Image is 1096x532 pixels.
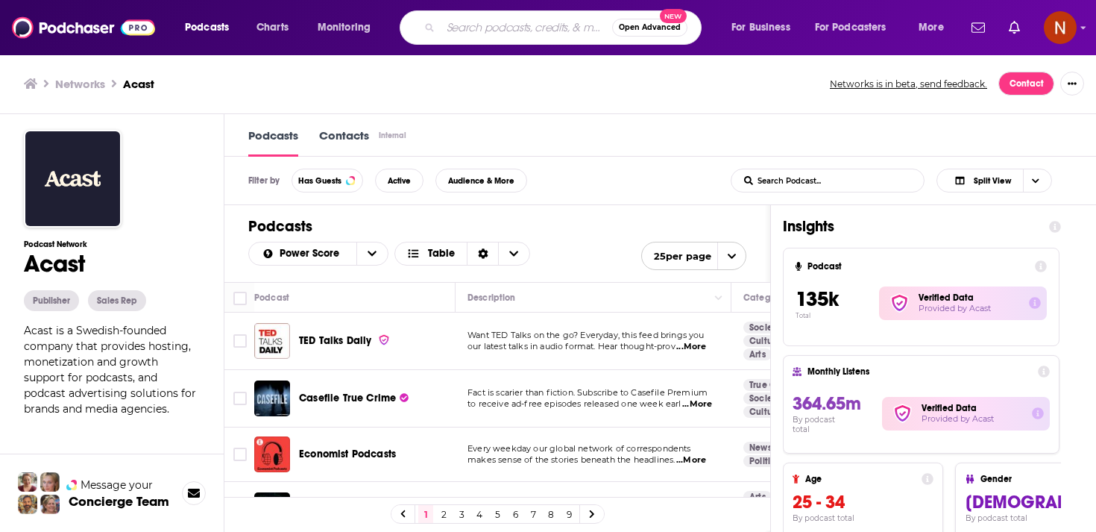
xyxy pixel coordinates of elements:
span: Audience & More [448,177,514,185]
a: Culture [743,406,787,418]
span: our latest talks in audio format. Hear thought-prov [467,341,675,351]
button: Has Guests [292,169,363,193]
span: Want TED Talks on the go? Everyday, this feed brings you [467,330,705,340]
span: ...More [682,398,712,410]
img: Casefile True Crime [254,381,290,416]
span: ...More [676,341,706,353]
a: 3 [454,505,469,523]
h5: Provided by Acast [922,413,1020,425]
img: Barbara Profile [40,495,60,514]
h3: 25 - 34 [793,491,933,513]
a: Charts [247,16,297,40]
button: open menu [356,242,388,265]
a: Arts [743,491,772,503]
a: Society [743,392,786,404]
button: Show profile menu [1044,11,1077,44]
a: Show notifications dropdown [966,15,991,40]
img: Podchaser - Follow, Share and Rate Podcasts [12,13,155,42]
div: Podcast [254,289,289,307]
button: open menu [174,16,248,40]
button: open menu [805,16,908,40]
img: TED Talks Daily [254,323,290,359]
span: makes sense of the stories beneath the headlines. [467,454,675,465]
h4: By podcast total [793,513,933,523]
img: Economist Podcasts [254,436,290,472]
a: Contact [998,72,1054,96]
span: For Podcasters [815,17,886,38]
span: Podcasts [185,17,229,38]
a: 8 [544,505,558,523]
a: 9 [561,505,576,523]
span: Message your [81,478,153,492]
span: Has Guests [298,177,341,185]
h1: Insights [783,217,1037,236]
h4: By podcast total [793,415,854,434]
a: Podcasts [248,128,298,157]
img: The Magnus Archives [254,492,290,528]
span: TED Talks Daily [299,334,372,347]
span: 364.65m [793,392,861,415]
a: 4 [472,505,487,523]
a: Culture [743,335,787,347]
h3: Filter by [248,175,280,186]
a: Politics [743,455,785,467]
img: verified Badge [885,293,914,313]
button: open menu [307,16,390,40]
button: Publisher [24,290,79,311]
button: Networks is in beta, send feedback. [825,78,992,90]
a: Casefile True Crime [299,391,409,406]
span: 135k [796,287,839,312]
h4: Podcast [807,261,1029,272]
span: to receive ad-free episodes released one week earl [467,398,681,409]
span: Logged in as AdelNBM [1044,11,1077,44]
h2: Choose List sort [248,242,388,266]
a: Show notifications dropdown [1003,15,1026,40]
span: Power Score [280,248,344,259]
button: Audience & More [435,169,527,193]
div: Search podcasts, credits, & more... [414,10,716,45]
img: Acast logo [24,130,122,228]
a: Networks [55,77,105,91]
span: For Business [731,17,790,38]
span: 25 per page [642,245,711,268]
h2: Verified Data [922,403,1020,413]
button: open menu [908,16,963,40]
button: Open AdvancedNew [612,19,687,37]
a: Society [743,322,786,334]
h1: Acast [24,249,200,278]
button: Column Actions [710,290,728,307]
h1: Podcasts [248,217,746,236]
span: Acast is a Swedish-founded company that provides hosting, monetization and growth support for pod... [24,324,196,416]
h5: Provided by Acast [919,303,1017,314]
span: Fact is scarier than fiction. Subscribe to Casefile Premium [467,387,708,398]
a: Arts [743,348,772,360]
img: verified Badge [888,404,917,423]
button: Sales Rep [88,290,146,311]
a: 1 [418,505,433,523]
button: open menu [721,16,809,40]
a: 7 [526,505,541,523]
h2: Choose View [394,242,531,266]
a: Acast [123,77,154,91]
h4: Age [805,474,916,484]
p: Total [796,312,879,319]
span: New [660,9,687,23]
button: open menu [249,248,356,259]
img: Jules Profile [40,472,60,492]
span: Toggle select row [233,392,247,405]
div: Sort Direction [467,242,498,265]
img: Sydney Profile [18,472,37,492]
span: Table [428,248,455,259]
span: Casefile True Crime [299,392,396,404]
div: Description [467,289,515,307]
h4: Monthly Listens [807,366,1031,377]
a: ContactsInternal [319,128,409,157]
input: Search podcasts, credits, & more... [441,16,612,40]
